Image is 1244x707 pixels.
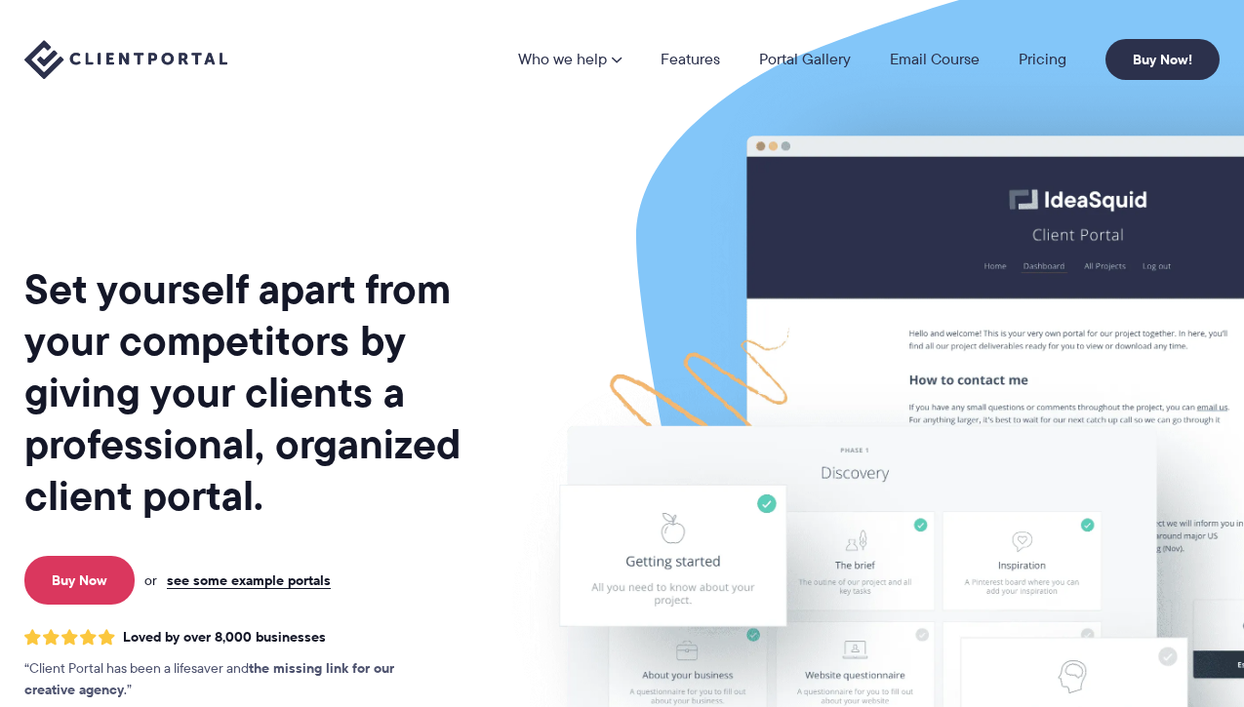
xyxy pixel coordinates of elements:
a: Portal Gallery [759,52,851,67]
strong: the missing link for our creative agency [24,657,394,700]
a: Features [661,52,720,67]
h1: Set yourself apart from your competitors by giving your clients a professional, organized client ... [24,263,502,522]
span: Loved by over 8,000 businesses [123,629,326,646]
p: Client Portal has been a lifesaver and . [24,658,434,701]
a: Buy Now [24,556,135,605]
a: see some example portals [167,571,331,589]
a: Who we help [518,52,622,67]
a: Email Course [890,52,980,67]
a: Buy Now! [1105,39,1220,80]
span: or [144,571,157,589]
a: Pricing [1019,52,1066,67]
